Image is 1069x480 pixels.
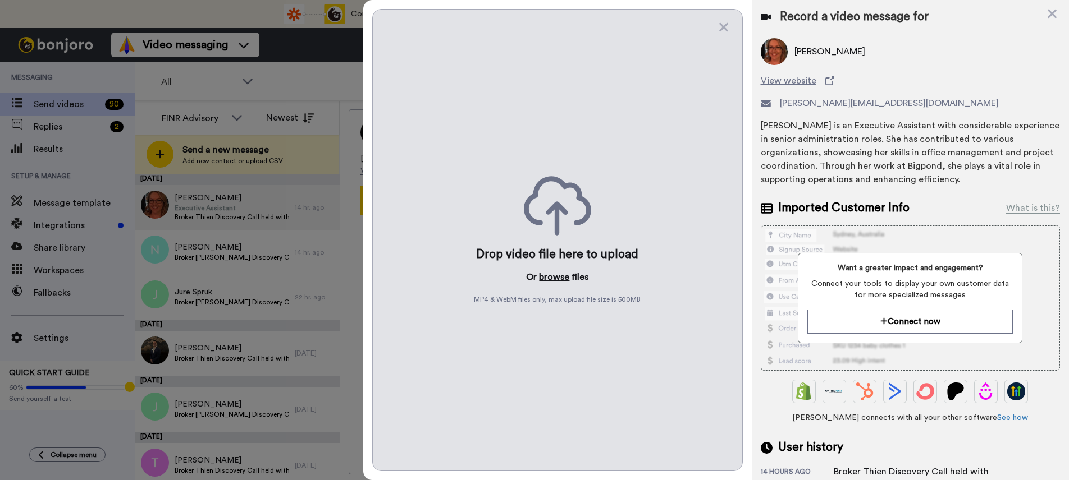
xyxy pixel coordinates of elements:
[761,119,1060,186] div: [PERSON_NAME] is an Executive Assistant with considerable experience in senior administration rol...
[780,96,999,110] span: [PERSON_NAME][EMAIL_ADDRESS][DOMAIN_NAME]
[474,295,641,304] span: MP4 & WebM files only, max upload file size is 500 MB
[761,412,1060,423] span: [PERSON_NAME] connects with all your other software
[539,270,569,284] button: browse
[476,247,638,262] div: Drop video file here to upload
[795,382,813,400] img: Shopify
[807,262,1013,274] span: Want a greater impact and engagement?
[807,278,1013,301] span: Connect your tools to display your own customer data for more specialized messages
[825,382,843,400] img: Ontraport
[947,382,965,400] img: Patreon
[807,310,1013,334] button: Connect now
[526,270,588,284] p: Or files
[856,382,874,400] img: Hubspot
[1007,382,1025,400] img: GoHighLevel
[778,200,910,216] span: Imported Customer Info
[886,382,904,400] img: ActiveCampaign
[997,414,1028,422] a: See how
[1006,201,1060,215] div: What is this?
[977,382,995,400] img: Drip
[778,439,843,456] span: User history
[916,382,934,400] img: ConvertKit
